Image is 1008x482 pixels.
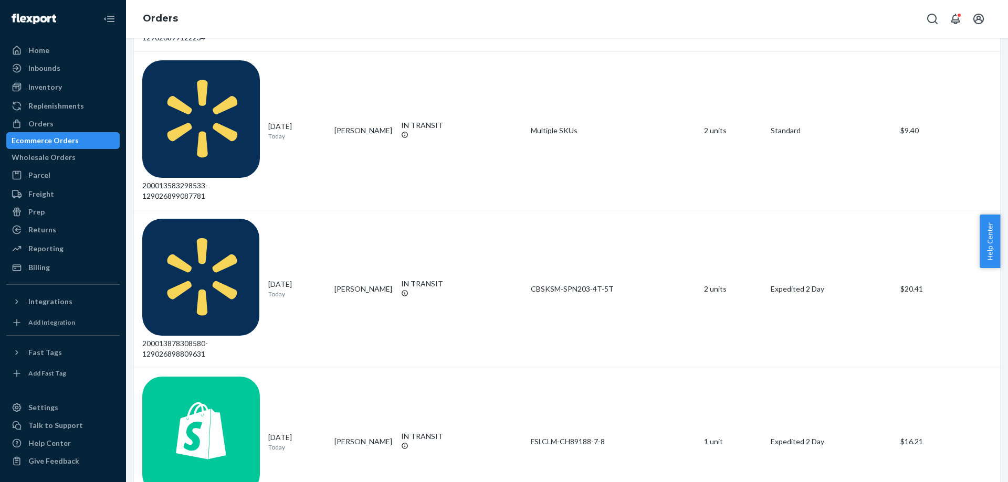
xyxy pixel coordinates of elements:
a: Settings [6,399,120,416]
a: Add Fast Tag [6,365,120,382]
div: Prep [28,207,45,217]
a: Home [6,42,120,59]
div: Integrations [28,296,72,307]
a: Orders [6,115,120,132]
div: Wholesale Orders [12,152,76,163]
div: FSLCLM-CH89188-7-8 [531,436,696,447]
div: Settings [28,402,58,413]
td: 2 units [700,52,766,210]
div: Add Integration [28,318,75,327]
div: 200013878308580-129026898809631 [142,219,260,360]
p: Today [268,290,327,298]
a: Ecommerce Orders [6,132,120,149]
div: [DATE] [268,279,327,298]
ol: breadcrumbs [134,4,186,34]
div: Orders [28,119,54,129]
a: Billing [6,259,120,276]
button: Open Search Box [922,8,943,29]
p: Expedited 2 Day [771,284,892,294]
td: [PERSON_NAME] [330,210,397,368]
button: Fast Tags [6,344,120,361]
div: IN TRANSIT [401,120,523,131]
div: Returns [28,224,56,235]
a: Inventory [6,79,120,95]
div: Talk to Support [28,420,83,431]
button: Open account menu [968,8,989,29]
a: Prep [6,203,120,220]
div: [DATE] [268,121,327,141]
a: Wholesale Orders [6,149,120,166]
p: Expedited 2 Day [771,436,892,447]
p: Standard [771,125,892,136]
a: Add Integration [6,314,120,331]
div: Replenishments [28,101,84,111]
div: Help Center [28,438,71,448]
a: Inbounds [6,60,120,77]
button: Close Navigation [99,8,120,29]
a: Returns [6,221,120,238]
a: Orders [143,13,178,24]
div: Reporting [28,243,64,254]
div: CBSKSM-SPN203-4T-5T [531,284,696,294]
div: Ecommerce Orders [12,135,79,146]
a: Parcel [6,167,120,184]
td: $9.40 [896,52,1000,210]
div: IN TRANSIT [401,279,523,289]
td: $20.41 [896,210,1000,368]
div: IN TRANSIT [401,431,523,442]
a: Help Center [6,435,120,452]
td: Multiple SKUs [527,52,700,210]
a: Reporting [6,240,120,257]
div: [DATE] [268,432,327,452]
button: Help Center [980,215,1000,268]
a: Talk to Support [6,417,120,434]
div: 200013583298533-129026899087781 [142,60,260,201]
div: Inventory [28,82,62,92]
div: Inbounds [28,63,60,73]
div: Fast Tags [28,347,62,358]
a: Freight [6,186,120,202]
button: Open notifications [945,8,966,29]
p: Today [268,132,327,141]
td: [PERSON_NAME] [330,52,397,210]
div: Parcel [28,170,50,180]
div: Billing [28,262,50,273]
img: Flexport logo [12,14,56,24]
button: Give Feedback [6,453,120,469]
td: 2 units [700,210,766,368]
div: Home [28,45,49,56]
div: Give Feedback [28,456,79,466]
div: Freight [28,189,54,199]
div: Add Fast Tag [28,369,66,378]
a: Replenishments [6,98,120,114]
p: Today [268,443,327,452]
button: Integrations [6,293,120,310]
